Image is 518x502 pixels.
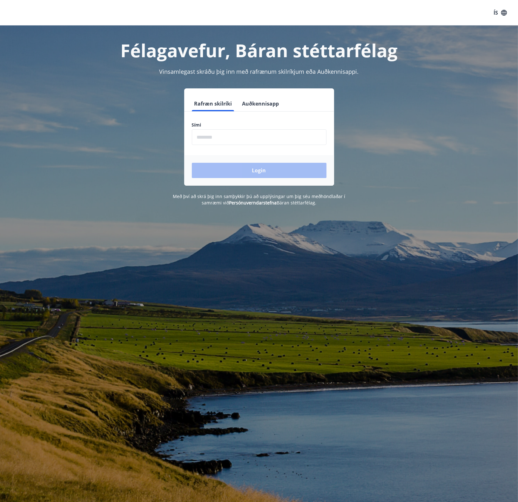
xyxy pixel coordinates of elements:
a: Persónuverndarstefna [229,200,277,206]
span: Með því að skrá þig inn samþykkir þú að upplýsingar um þig séu meðhöndlaðar í samræmi við Báran s... [173,193,345,206]
button: ÍS [490,7,510,18]
label: Sími [192,122,326,128]
button: Auðkennisapp [240,96,282,111]
span: Vinsamlegast skráðu þig inn með rafrænum skilríkjum eða Auðkennisappi. [159,68,359,75]
button: Rafræn skilríki [192,96,235,111]
h1: Félagavefur, Báran stéttarfélag [38,38,480,62]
